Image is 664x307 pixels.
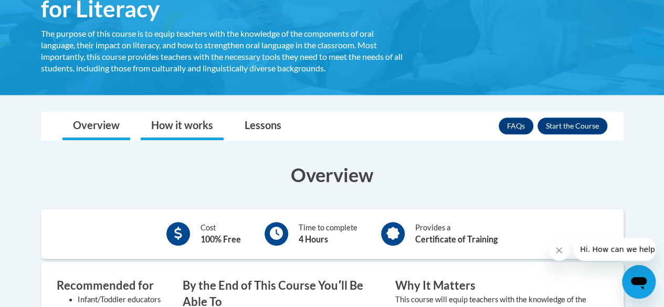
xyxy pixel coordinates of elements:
div: Provides a [415,222,498,246]
a: How it works [141,112,224,140]
li: Infant/Toddler educators [78,294,167,305]
a: Overview [62,112,130,140]
div: Time to complete [299,222,357,246]
span: Hi. How can we help? [6,7,85,16]
b: 100% Free [201,234,241,244]
b: Certificate of Training [415,234,498,244]
div: The purpose of this course is to equip teachers with the knowledge of the components of oral lang... [41,28,403,74]
iframe: Close message [549,240,570,261]
a: FAQs [499,118,533,134]
b: 4 Hours [299,234,328,244]
button: Enroll [537,118,607,134]
h3: Recommended for [57,278,167,294]
div: Cost [201,222,241,246]
h3: Overview [41,162,624,188]
a: Lessons [234,112,292,140]
h3: Why It Matters [395,278,592,294]
iframe: Button to launch messaging window [622,265,656,299]
iframe: Message from company [574,238,656,261]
